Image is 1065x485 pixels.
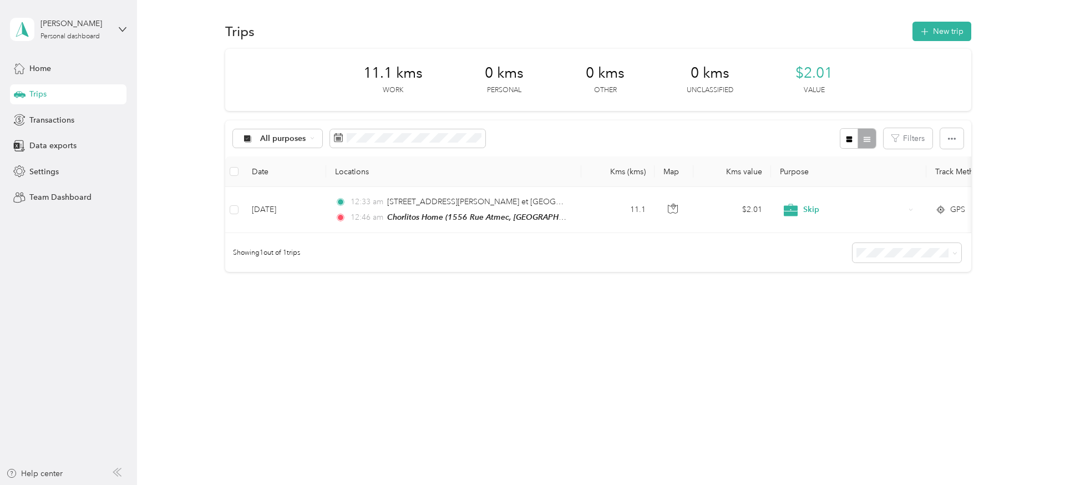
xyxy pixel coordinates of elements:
[581,156,655,187] th: Kms (kms)
[29,63,51,74] span: Home
[1003,423,1065,485] iframe: Everlance-gr Chat Button Frame
[912,22,971,41] button: New trip
[225,248,300,258] span: Showing 1 out of 1 trips
[225,26,255,37] h1: Trips
[243,187,326,233] td: [DATE]
[243,156,326,187] th: Date
[693,156,771,187] th: Kms value
[594,85,617,95] p: Other
[693,187,771,233] td: $2.01
[387,213,924,222] span: Chorlitos Home (1556 Rue Atmec, [GEOGRAPHIC_DATA], [GEOGRAPHIC_DATA], [GEOGRAPHIC_DATA] , [GEOGRA...
[383,85,403,95] p: Work
[351,196,382,208] span: 12:33 am
[29,140,77,151] span: Data exports
[260,135,306,143] span: All purposes
[771,156,926,187] th: Purpose
[581,187,655,233] td: 11.1
[795,64,833,82] span: $2.01
[804,85,825,95] p: Value
[803,204,905,216] span: Skip
[29,88,47,100] span: Trips
[326,156,581,187] th: Locations
[40,18,110,29] div: [PERSON_NAME]
[29,114,74,126] span: Transactions
[691,64,729,82] span: 0 kms
[487,85,521,95] p: Personal
[884,128,932,149] button: Filters
[29,166,59,178] span: Settings
[6,468,63,479] button: Help center
[655,156,693,187] th: Map
[387,197,779,206] span: [STREET_ADDRESS][PERSON_NAME] et [GEOGRAPHIC_DATA], [GEOGRAPHIC_DATA], [GEOGRAPHIC_DATA]
[926,156,1004,187] th: Track Method
[950,204,965,216] span: GPS
[687,85,733,95] p: Unclassified
[40,33,100,40] div: Personal dashboard
[29,191,92,203] span: Team Dashboard
[586,64,625,82] span: 0 kms
[363,64,423,82] span: 11.1 kms
[485,64,524,82] span: 0 kms
[351,211,382,224] span: 12:46 am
